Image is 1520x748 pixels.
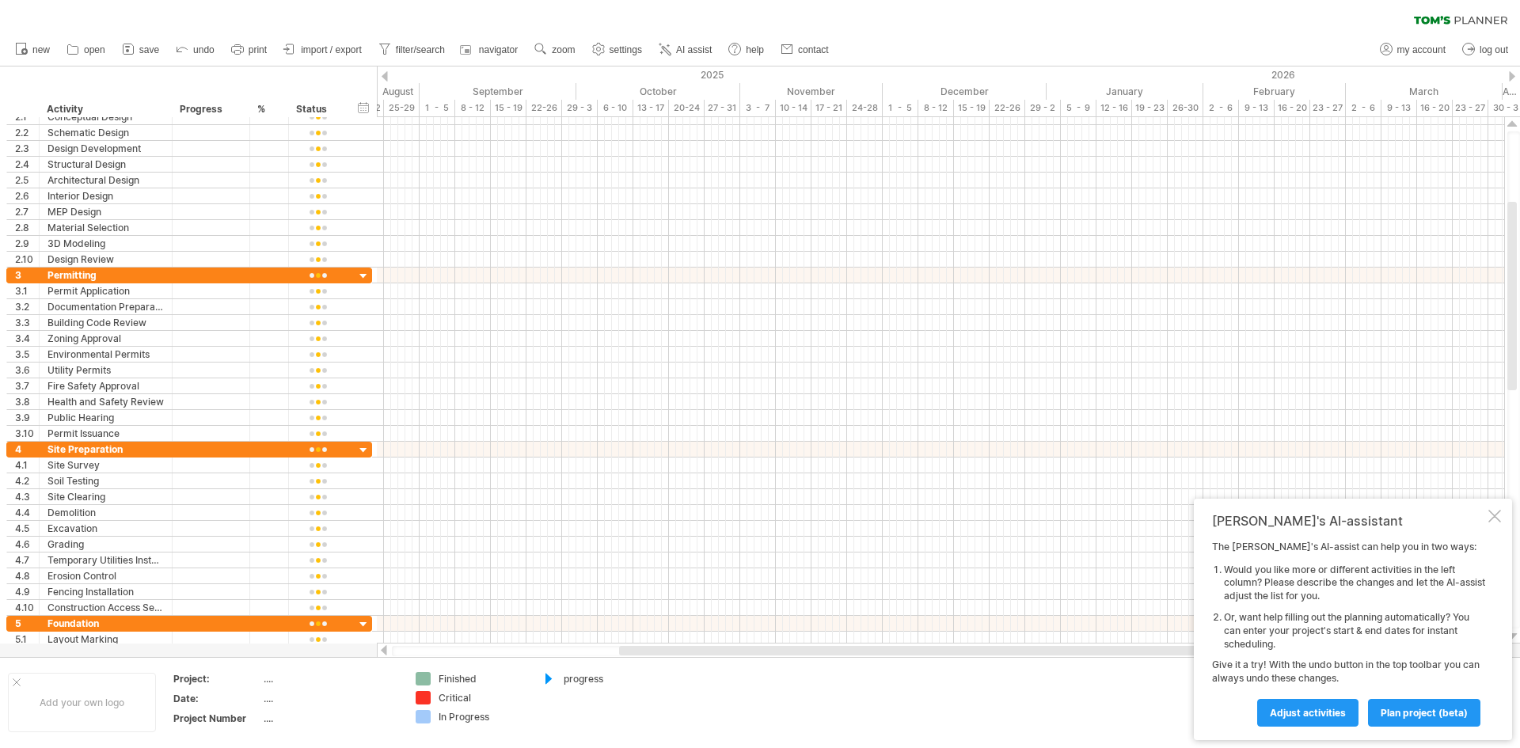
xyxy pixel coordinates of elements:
div: 3.2 [15,299,39,314]
div: October 2025 [576,83,740,100]
div: 2.3 [15,141,39,156]
div: Permitting [47,268,164,283]
div: Utility Permits [47,363,164,378]
div: 9 - 13 [1239,100,1275,116]
div: Documentation Preparation [47,299,164,314]
div: 3 [15,268,39,283]
div: 13 - 17 [633,100,669,116]
div: Building Code Review [47,315,164,330]
div: Grading [47,537,164,552]
div: Construction Access Setup [47,600,164,615]
div: Add your own logo [8,673,156,732]
div: 23 - 27 [1453,100,1488,116]
div: .... [264,712,397,725]
div: 5 - 9 [1061,100,1096,116]
div: 4 [15,442,39,457]
a: open [63,40,110,60]
div: Site Clearing [47,489,164,504]
div: 6 - 10 [598,100,633,116]
div: 17 - 21 [811,100,847,116]
div: Architectural Design [47,173,164,188]
div: Excavation [47,521,164,536]
span: AI assist [676,44,712,55]
span: log out [1480,44,1508,55]
div: Foundation [47,616,164,631]
div: 2.6 [15,188,39,203]
div: 22-26 [526,100,562,116]
div: Environmental Permits [47,347,164,362]
div: Temporary Utilities Installation [47,552,164,568]
span: contact [798,44,829,55]
div: Site Preparation [47,442,164,457]
li: Or, want help filling out the planning automatically? You can enter your project's start & end da... [1224,611,1485,651]
a: save [118,40,164,60]
div: Soil Testing [47,473,164,488]
div: 4.7 [15,552,39,568]
div: Demolition [47,505,164,520]
div: Structural Design [47,157,164,172]
div: September 2025 [420,83,576,100]
div: Critical [439,691,525,704]
div: 25-29 [384,100,420,116]
div: 20-24 [669,100,705,116]
div: 4.9 [15,584,39,599]
div: 4.2 [15,473,39,488]
div: March 2026 [1346,83,1503,100]
div: 23 - 27 [1310,100,1346,116]
div: 3.8 [15,394,39,409]
div: 4.1 [15,458,39,473]
div: 10 - 14 [776,100,811,116]
a: plan project (beta) [1368,699,1480,727]
div: 2.5 [15,173,39,188]
div: 1 - 5 [883,100,918,116]
div: % [257,101,279,117]
div: Fencing Installation [47,584,164,599]
div: 1 - 5 [420,100,455,116]
div: Status [296,101,338,117]
a: contact [777,40,834,60]
div: .... [264,692,397,705]
div: 3.10 [15,426,39,441]
div: Permit Issuance [47,426,164,441]
span: undo [193,44,215,55]
div: Finished [439,672,525,685]
div: 3.5 [15,347,39,362]
div: progress [564,672,650,685]
div: 4.4 [15,505,39,520]
div: 9 - 13 [1381,100,1417,116]
div: 2.4 [15,157,39,172]
div: Fire Safety Approval [47,378,164,393]
div: 12 - 16 [1096,100,1132,116]
div: The [PERSON_NAME]'s AI-assist can help you in two ways: Give it a try! With the undo button in th... [1212,541,1485,726]
div: Erosion Control [47,568,164,583]
span: plan project (beta) [1381,707,1468,719]
div: 27 - 31 [705,100,740,116]
a: my account [1376,40,1450,60]
div: 3.6 [15,363,39,378]
div: Project Number [173,712,260,725]
div: 8 - 12 [455,100,491,116]
span: my account [1397,44,1446,55]
span: open [84,44,105,55]
div: 2.8 [15,220,39,235]
div: In Progress [439,710,525,723]
div: January 2026 [1047,83,1203,100]
div: .... [264,672,397,685]
div: Schematic Design [47,125,164,140]
div: 3.3 [15,315,39,330]
div: 2.9 [15,236,39,251]
span: save [139,44,159,55]
a: new [11,40,55,60]
li: Would you like more or different activities in the left column? Please describe the changes and l... [1224,564,1485,603]
a: zoom [530,40,579,60]
div: 2.2 [15,125,39,140]
div: 3.4 [15,331,39,346]
div: Material Selection [47,220,164,235]
div: 19 - 23 [1132,100,1168,116]
div: Site Survey [47,458,164,473]
div: 5.1 [15,632,39,647]
div: 3.1 [15,283,39,298]
div: February 2026 [1203,83,1346,100]
div: November 2025 [740,83,883,100]
div: 16 - 20 [1275,100,1310,116]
